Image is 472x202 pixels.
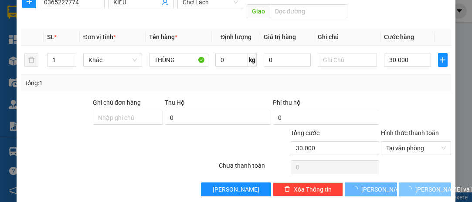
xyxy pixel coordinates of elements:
span: loading [352,186,361,192]
span: plus [438,56,447,63]
span: Giá trị hàng [264,33,296,40]
button: delete [24,53,38,67]
span: Tổng cước [291,129,319,136]
span: delete [284,186,290,193]
span: [PERSON_NAME] [213,185,259,194]
span: Định lượng [221,33,251,40]
label: Ghi chú đơn hàng [93,99,141,106]
span: loading [406,186,415,192]
input: Dọc đường [270,4,347,18]
input: VD: Bàn, Ghế [149,53,208,67]
div: Chưa thanh toán [218,161,290,176]
span: Tên hàng [149,33,177,40]
span: [PERSON_NAME] [361,185,408,194]
span: Thu Hộ [165,99,185,106]
button: plus [438,53,448,67]
span: Cước hàng [384,33,414,40]
label: Hình thức thanh toán [381,129,439,136]
span: Giao [247,4,270,18]
span: Đơn vị tính [83,33,116,40]
span: Tại văn phòng [386,142,446,155]
span: kg [248,53,257,67]
div: Phí thu hộ [273,98,379,111]
button: [PERSON_NAME] [345,182,397,196]
span: SL [47,33,54,40]
button: deleteXóa Thông tin [273,182,343,196]
input: 0 [264,53,311,67]
div: Tổng: 1 [24,78,183,88]
input: Ghi Chú [318,53,377,67]
th: Ghi chú [314,29,380,46]
span: Xóa Thông tin [294,185,332,194]
span: Khác [88,53,137,66]
button: [PERSON_NAME] [201,182,271,196]
button: [PERSON_NAME] và In [399,182,451,196]
input: Ghi chú đơn hàng [93,111,163,125]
